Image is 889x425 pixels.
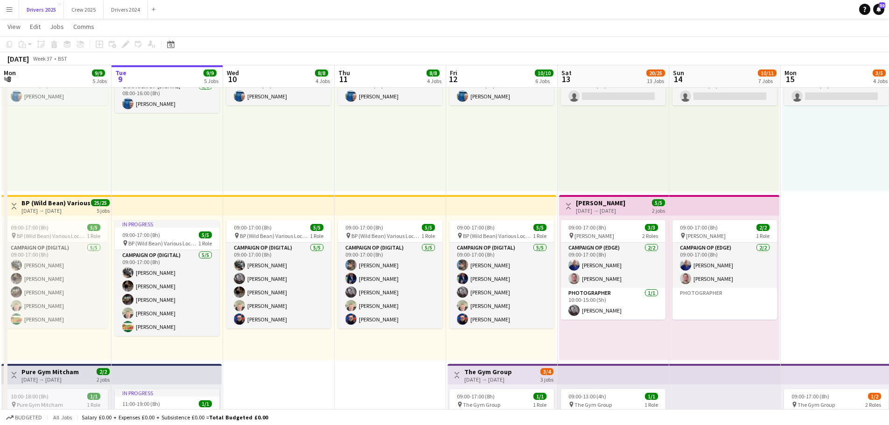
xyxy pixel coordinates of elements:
span: 13 [560,74,572,84]
span: 9/9 [92,70,105,77]
app-card-role: Campaign Op (Digital)1/108:00-16:00 (8h)[PERSON_NAME] [115,81,219,113]
app-job-card: 09:00-17:00 (8h)2/2 [PERSON_NAME]1 RoleCampaign Op (Edge)2/209:00-17:00 (8h)[PERSON_NAME][PERSON_... [672,220,777,320]
button: Drivers 2025 [19,0,64,19]
div: 4 Jobs [315,77,330,84]
span: 09:00-17:00 (8h) [568,224,606,231]
span: Pure Gym Mitcham [17,401,63,408]
span: 1/1 [645,393,658,400]
span: 09:00-17:00 (8h) [680,224,718,231]
span: 1 Role [421,232,435,239]
span: 10/11 [758,70,777,77]
span: 1 Role [198,240,212,247]
span: 1 Role [87,401,100,408]
app-card-role-placeholder: Photographer [672,288,777,320]
span: 14 [672,74,684,84]
span: Jobs [50,22,64,31]
a: Jobs [46,21,68,33]
div: [DATE] → [DATE] [21,376,79,383]
span: 2 Roles [865,401,881,408]
div: 7 Jobs [758,77,776,84]
span: 1 Role [533,232,546,239]
app-card-role: Campaign Op (Digital)1/110:00-18:00 (8h)[PERSON_NAME] [3,74,108,105]
span: Pure Gym Mitcham [128,409,175,416]
span: Total Budgeted £0.00 [209,414,268,421]
app-job-card: 09:00-17:00 (8h)5/5 BP (Wild Bean) Various Locations1 RoleCampaign Op (Digital)5/509:00-17:00 (8h... [449,220,554,328]
div: 09:00-17:00 (8h)5/5 BP (Wild Bean) Various Locations1 RoleCampaign Op (Digital)5/509:00-17:00 (8h... [226,220,331,328]
span: BP (Wild Bean) Various Locations [351,232,421,239]
span: BP (Wild Bean) Various Locations [17,232,87,239]
span: The Gym Group [574,401,612,408]
span: 5/5 [533,224,546,231]
span: [PERSON_NAME] [574,232,614,239]
div: In progress09:00-17:00 (8h)5/5 BP (Wild Bean) Various Locations1 RoleCampaign Op (Digital)5/509:0... [115,220,219,336]
span: BP (Wild Bean) Various Locations [463,232,533,239]
span: BP (Wild Bean) Various Locations [128,240,198,247]
span: Week 37 [31,55,54,62]
span: 8/8 [315,70,328,77]
span: 8 [2,74,16,84]
span: 3/4 [540,368,553,375]
button: Budgeted [5,412,43,423]
span: 2 Roles [642,232,658,239]
span: Tue [115,69,126,77]
span: 1/1 [87,393,100,400]
div: BST [58,55,67,62]
span: The Gym Group [798,401,835,408]
app-card-role: Campaign Op (Digital)0/110:00-18:00 (8h) [672,74,777,105]
span: 09:00-17:00 (8h) [791,393,829,400]
span: 1 Role [756,232,770,239]
span: Budgeted [15,414,42,421]
span: 1/1 [533,393,546,400]
span: Thu [338,69,350,77]
span: 5/5 [87,224,100,231]
span: 1/1 [199,400,212,407]
span: 10 [225,74,239,84]
div: 4 Jobs [873,77,888,84]
span: 12 [448,74,457,84]
span: 09:00-17:00 (8h) [457,224,495,231]
span: Sat [561,69,572,77]
app-card-role: Campaign Op (Digital)5/509:00-17:00 (8h)[PERSON_NAME][PERSON_NAME][PERSON_NAME][PERSON_NAME][PERS... [449,243,554,328]
app-card-role: Campaign Op (Digital)0/110:00-18:00 (8h) [784,74,889,105]
div: 2 jobs [652,206,665,214]
span: 09:00-17:00 (8h) [345,224,383,231]
span: 20/25 [646,70,665,77]
h3: [PERSON_NAME] [576,199,625,207]
app-card-role: Campaign Op (Digital)5/509:00-17:00 (8h)[PERSON_NAME][PERSON_NAME][PERSON_NAME][PERSON_NAME][PERS... [226,243,331,328]
span: 10:00-18:00 (8h) [11,393,49,400]
div: In progress [115,389,219,397]
span: Sun [673,69,684,77]
span: View [7,22,21,31]
app-job-card: 09:00-17:00 (8h)5/5 BP (Wild Bean) Various Locations1 RoleCampaign Op (Digital)5/509:00-17:00 (8h... [338,220,442,328]
app-card-role: Campaign Op (Digital)5/509:00-17:00 (8h)[PERSON_NAME][PERSON_NAME][PERSON_NAME][PERSON_NAME][PERS... [115,250,219,336]
span: BP (Wild Bean) Various Locations [240,232,310,239]
button: Drivers 2024 [104,0,148,19]
button: Crew 2025 [64,0,104,19]
div: 5 Jobs [204,77,218,84]
span: 09:00-17:00 (8h) [11,224,49,231]
span: 11:00-19:00 (8h) [122,400,160,407]
a: Comms [70,21,98,33]
div: 3 jobs [540,375,553,383]
app-job-card: 09:00-17:00 (8h)5/5 BP (Wild Bean) Various Locations1 RoleCampaign Op (Digital)5/509:00-17:00 (8h... [3,220,108,328]
div: 2 jobs [97,375,110,383]
div: [DATE] → [DATE] [464,376,512,383]
span: 5/5 [422,224,435,231]
span: [PERSON_NAME] [686,232,726,239]
span: 11 [337,74,350,84]
div: [DATE] [7,54,29,63]
span: 3/5 [873,70,886,77]
h3: Pure Gym Mitcham [21,368,79,376]
app-card-role: Campaign Op (Digital)1/110:00-18:00 (8h)[PERSON_NAME] [226,74,331,105]
app-job-card: 09:00-17:00 (8h)3/3 [PERSON_NAME]2 RolesCampaign Op (Edge)2/209:00-17:00 (8h)[PERSON_NAME][PERSON... [561,220,665,320]
span: 15 [783,74,797,84]
span: 5/5 [310,224,323,231]
div: 5 jobs [97,206,110,214]
a: View [4,21,24,33]
app-card-role: Campaign Op (Digital)5/509:00-17:00 (8h)[PERSON_NAME][PERSON_NAME][PERSON_NAME][PERSON_NAME][PERS... [3,243,108,328]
